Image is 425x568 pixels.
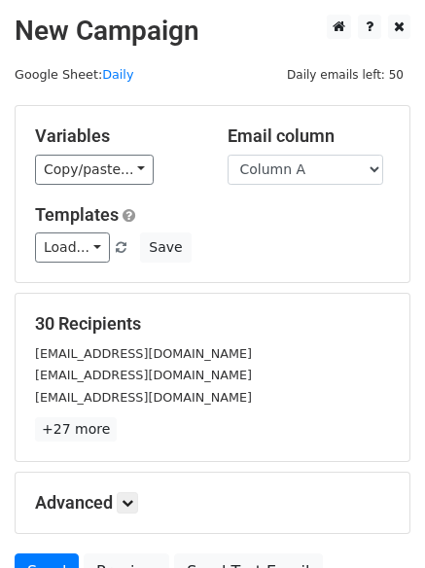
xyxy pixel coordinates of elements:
[280,64,410,86] span: Daily emails left: 50
[15,67,133,82] small: Google Sheet:
[35,417,117,442] a: +27 more
[228,125,391,147] h5: Email column
[35,204,119,225] a: Templates
[35,368,252,382] small: [EMAIL_ADDRESS][DOMAIN_NAME]
[15,15,410,48] h2: New Campaign
[35,346,252,361] small: [EMAIL_ADDRESS][DOMAIN_NAME]
[35,313,390,335] h5: 30 Recipients
[140,232,191,263] button: Save
[102,67,133,82] a: Daily
[35,390,252,405] small: [EMAIL_ADDRESS][DOMAIN_NAME]
[280,67,410,82] a: Daily emails left: 50
[35,232,110,263] a: Load...
[328,475,425,568] iframe: Chat Widget
[35,155,154,185] a: Copy/paste...
[35,125,198,147] h5: Variables
[35,492,390,514] h5: Advanced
